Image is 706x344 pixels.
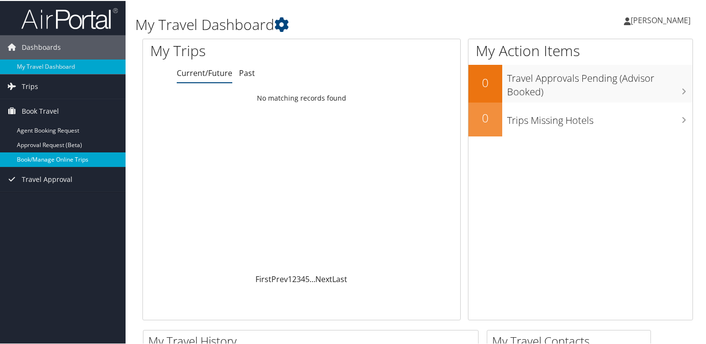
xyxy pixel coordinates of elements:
span: Book Travel [22,98,59,122]
a: 5 [305,273,310,284]
a: 0Travel Approvals Pending (Advisor Booked) [468,64,692,101]
a: 4 [301,273,305,284]
img: airportal-logo.png [21,6,118,29]
a: 2 [292,273,297,284]
a: First [255,273,271,284]
span: Dashboards [22,34,61,59]
span: Travel Approval [22,166,72,191]
a: Past [239,67,255,77]
a: Last [332,273,347,284]
a: Current/Future [177,67,232,77]
span: … [310,273,315,284]
a: [PERSON_NAME] [624,5,700,34]
h2: 0 [468,109,502,125]
a: Prev [271,273,288,284]
a: 0Trips Missing Hotels [468,102,692,135]
h1: My Travel Dashboard [135,14,512,34]
h1: My Action Items [468,40,692,60]
td: No matching records found [143,89,460,106]
a: 3 [297,273,301,284]
h3: Trips Missing Hotels [507,108,692,126]
span: [PERSON_NAME] [631,14,691,25]
h2: 0 [468,74,502,90]
a: Next [315,273,332,284]
h3: Travel Approvals Pending (Advisor Booked) [507,66,692,98]
h1: My Trips [150,40,321,60]
a: 1 [288,273,292,284]
span: Trips [22,74,38,98]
